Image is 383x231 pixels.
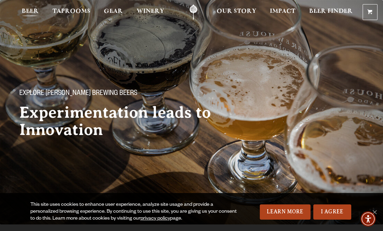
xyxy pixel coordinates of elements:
a: Learn More [260,204,311,220]
div: This site uses cookies to enhance user experience, analyze site usage and provide a personalized ... [30,202,239,222]
span: Beer [22,9,39,14]
div: Accessibility Menu [361,211,376,227]
a: Impact [265,4,300,20]
span: Gear [104,9,123,14]
a: Taprooms [48,4,95,20]
a: I Agree [313,204,351,220]
a: Our Story [212,4,261,20]
a: Beer Finder [305,4,357,20]
a: Gear [99,4,127,20]
span: Beer Finder [309,9,353,14]
a: Winery [132,4,169,20]
span: Explore [PERSON_NAME] Brewing Beers [19,89,137,98]
a: privacy policy [140,216,170,222]
span: Impact [270,9,295,14]
a: Beer [17,4,43,20]
span: Winery [137,9,164,14]
span: Taprooms [52,9,90,14]
h2: Experimentation leads to Innovation [19,104,235,138]
a: Odell Home [180,4,206,20]
span: Our Story [217,9,256,14]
